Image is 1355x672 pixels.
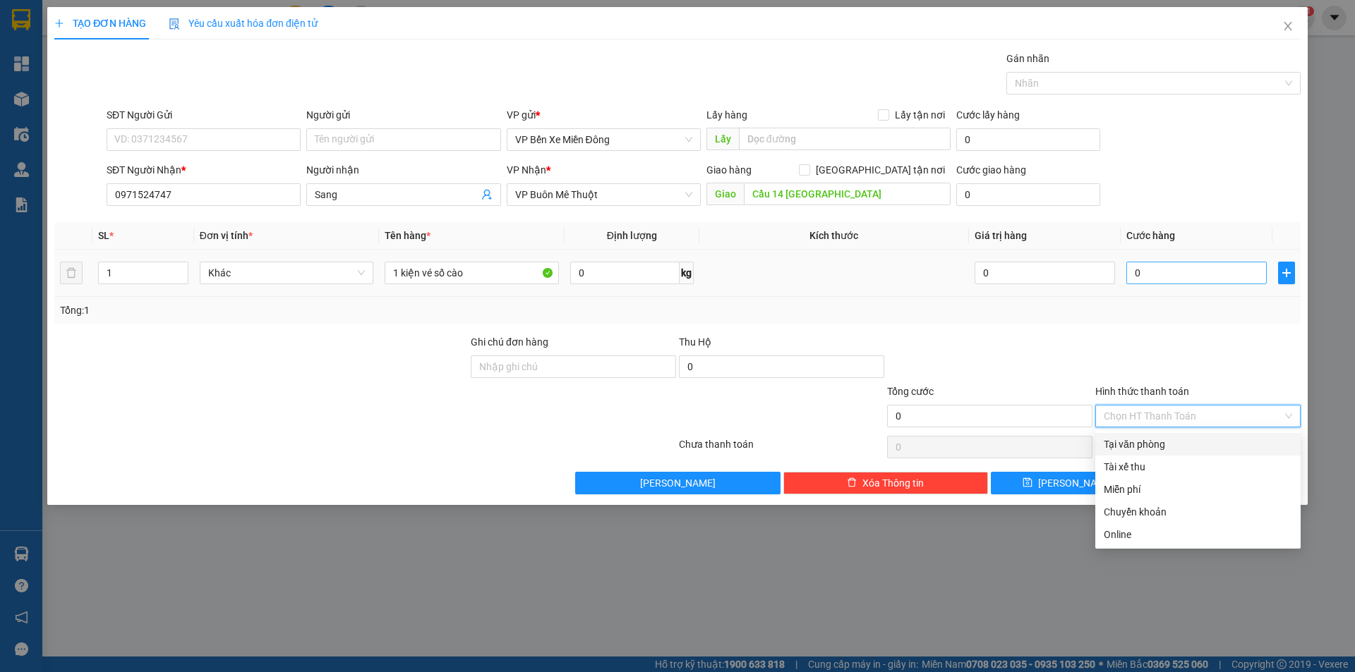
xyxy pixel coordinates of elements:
[956,128,1100,151] input: Cước lấy hàng
[60,303,523,318] div: Tổng: 1
[1268,7,1308,47] button: Close
[385,230,430,241] span: Tên hàng
[889,107,951,123] span: Lấy tận nơi
[54,18,146,29] span: TẠO ĐƠN HÀNG
[706,128,739,150] span: Lấy
[677,436,886,461] div: Chưa thanh toán
[810,162,951,178] span: [GEOGRAPHIC_DATA] tận nơi
[1278,262,1295,284] button: plus
[1126,230,1175,241] span: Cước hàng
[169,18,180,30] img: icon
[385,262,559,284] input: VD: Bàn, Ghế
[107,107,301,123] div: SĐT Người Gửi
[1104,527,1292,542] div: Online
[507,107,701,123] div: VP gửi
[956,164,1026,176] label: Cước giao hàng
[679,336,711,348] span: Thu Hộ
[706,109,747,121] span: Lấy hàng
[640,475,716,491] span: [PERSON_NAME]
[1006,53,1049,64] label: Gán nhãn
[706,164,752,176] span: Giao hàng
[975,262,1115,284] input: 0
[507,164,546,176] span: VP Nhận
[54,18,64,28] span: plus
[60,262,83,284] button: delete
[862,475,924,491] span: Xóa Thông tin
[956,109,1020,121] label: Cước lấy hàng
[515,129,692,150] span: VP Bến Xe Miền Đông
[956,183,1100,206] input: Cước giao hàng
[991,472,1144,494] button: save[PERSON_NAME]
[169,18,318,29] span: Yêu cầu xuất hóa đơn điện tử
[481,189,493,200] span: user-add
[1104,504,1292,520] div: Chuyển khoản
[1104,482,1292,497] div: Miễn phí
[680,262,694,284] span: kg
[471,355,676,378] input: Ghi chú đơn hàng
[1095,386,1189,397] label: Hình thức thanh toán
[98,230,109,241] span: SL
[471,336,548,348] label: Ghi chú đơn hàng
[1038,475,1114,491] span: [PERSON_NAME]
[1104,459,1292,475] div: Tài xế thu
[515,184,692,205] span: VP Buôn Mê Thuột
[200,230,253,241] span: Đơn vị tính
[809,230,858,241] span: Kích thước
[1282,20,1294,32] span: close
[107,162,301,178] div: SĐT Người Nhận
[1279,267,1294,279] span: plus
[607,230,657,241] span: Định lượng
[306,107,500,123] div: Người gửi
[744,183,951,205] input: Dọc đường
[739,128,951,150] input: Dọc đường
[783,472,989,494] button: deleteXóa Thông tin
[975,230,1027,241] span: Giá trị hàng
[1023,477,1032,489] span: save
[887,386,934,397] span: Tổng cước
[575,472,781,494] button: [PERSON_NAME]
[847,477,857,489] span: delete
[306,162,500,178] div: Người nhận
[1104,436,1292,452] div: Tại văn phòng
[706,183,744,205] span: Giao
[208,262,366,283] span: Khác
